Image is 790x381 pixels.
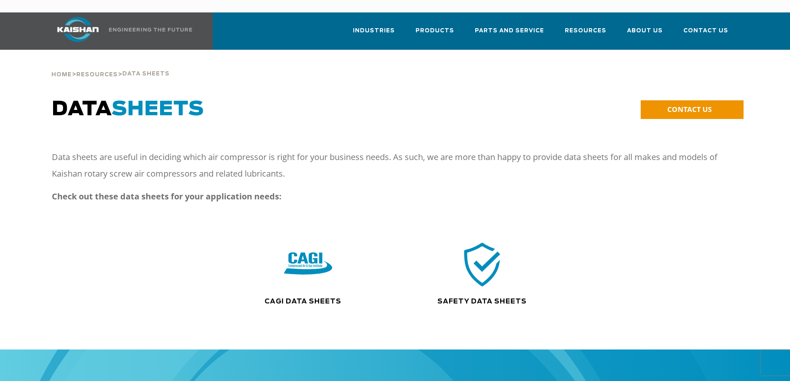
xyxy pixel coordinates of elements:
[51,50,170,81] div: > >
[416,26,454,36] span: Products
[76,72,118,78] span: Resources
[438,298,527,305] a: Safety Data Sheets
[353,26,395,36] span: Industries
[52,149,724,182] p: Data sheets are useful in deciding which air compressor is right for your business needs. As such...
[284,240,332,289] img: CAGI
[353,20,395,48] a: Industries
[683,20,728,48] a: Contact Us
[122,71,170,77] span: Data Sheets
[47,12,194,50] a: Kaishan USA
[565,20,606,48] a: Resources
[47,17,109,42] img: kaishan logo
[627,26,663,36] span: About Us
[475,20,544,48] a: Parts and Service
[109,28,192,32] img: Engineering the future
[52,191,282,202] strong: Check out these data sheets for your application needs:
[416,20,454,48] a: Products
[221,240,395,289] div: CAGI
[112,99,204,119] span: SHEETS
[667,104,712,114] span: CONTACT US
[475,26,544,36] span: Parts and Service
[641,100,744,119] a: CONTACT US
[683,26,728,36] span: Contact Us
[565,26,606,36] span: Resources
[627,20,663,48] a: About Us
[52,99,204,119] span: DATA
[265,298,341,305] a: CAGI Data Sheets
[402,240,562,289] div: safety icon
[458,240,506,289] img: safety icon
[76,70,118,78] a: Resources
[51,72,72,78] span: Home
[51,70,72,78] a: Home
